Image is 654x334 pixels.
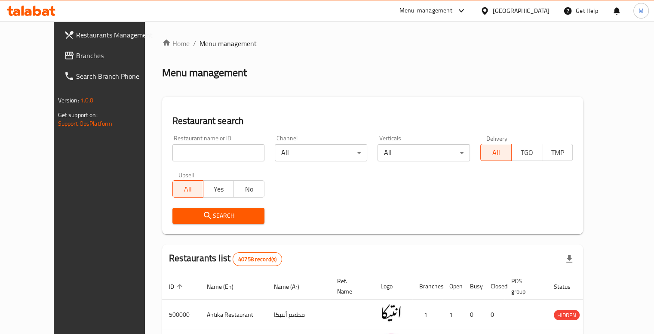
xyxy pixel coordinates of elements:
[484,273,504,300] th: Closed
[162,38,583,49] nav: breadcrumb
[200,38,257,49] span: Menu management
[193,38,196,49] li: /
[162,38,190,49] a: Home
[172,144,265,161] input: Search for restaurant name or ID..
[169,281,185,292] span: ID
[484,300,504,330] td: 0
[493,6,550,15] div: [GEOGRAPHIC_DATA]
[378,144,470,161] div: All
[399,6,452,16] div: Menu-management
[176,183,200,195] span: All
[58,109,98,121] span: Get support on:
[480,144,511,161] button: All
[172,180,203,198] button: All
[542,144,573,161] button: TMP
[162,300,200,330] td: 500000
[486,135,508,141] label: Delivery
[442,273,463,300] th: Open
[169,252,282,266] h2: Restaurants list
[463,273,484,300] th: Busy
[233,255,282,263] span: 40758 record(s)
[207,281,245,292] span: Name (En)
[76,30,156,40] span: Restaurants Management
[162,66,247,80] h2: Menu management
[200,300,267,330] td: Antika Restaurant
[412,273,442,300] th: Branches
[233,180,264,198] button: No
[58,118,113,129] a: Support.OpsPlatform
[172,208,265,224] button: Search
[207,183,230,195] span: Yes
[178,172,194,178] label: Upsell
[76,50,156,61] span: Branches
[337,276,363,297] span: Ref. Name
[203,180,234,198] button: Yes
[233,252,282,266] div: Total records count
[412,300,442,330] td: 1
[267,300,330,330] td: مطعم أنتيكا
[57,45,163,66] a: Branches
[484,146,508,159] span: All
[58,95,79,106] span: Version:
[80,95,94,106] span: 1.0.0
[442,300,463,330] td: 1
[559,249,580,269] div: Export file
[639,6,644,15] span: M
[515,146,539,159] span: TGO
[463,300,484,330] td: 0
[76,71,156,81] span: Search Branch Phone
[546,146,569,159] span: TMP
[511,276,537,297] span: POS group
[554,281,582,292] span: Status
[274,281,310,292] span: Name (Ar)
[172,114,573,127] h2: Restaurant search
[511,144,542,161] button: TGO
[237,183,261,195] span: No
[374,273,412,300] th: Logo
[57,25,163,45] a: Restaurants Management
[381,302,402,324] img: Antika Restaurant
[275,144,367,161] div: All
[57,66,163,87] a: Search Branch Phone
[179,210,258,221] span: Search
[554,310,580,320] span: HIDDEN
